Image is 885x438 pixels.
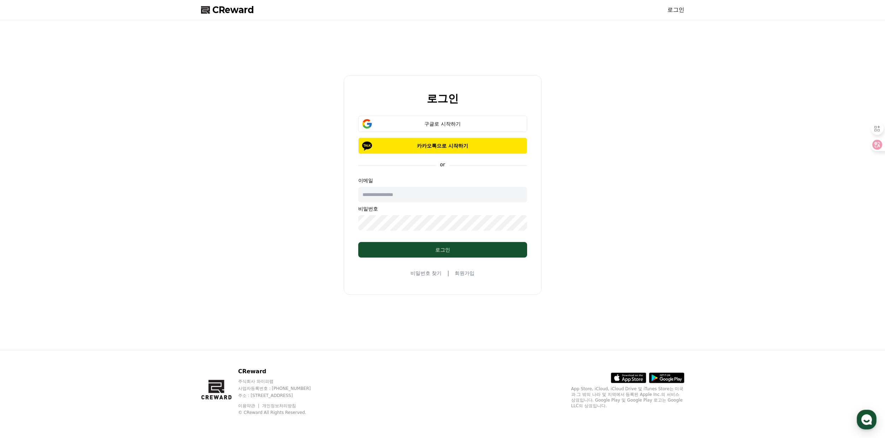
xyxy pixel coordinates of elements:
[65,235,73,241] span: 대화
[238,367,324,376] p: CReward
[571,386,684,409] p: App Store, iCloud, iCloud Drive 및 iTunes Store는 미국과 그 밖의 나라 및 지역에서 등록된 Apple Inc.의 서비스 상표입니다. Goo...
[262,403,296,408] a: 개인정보처리방침
[358,177,527,184] p: 이메일
[22,235,26,241] span: 홈
[109,235,118,241] span: 설정
[358,116,527,132] button: 구글로 시작하기
[47,224,91,242] a: 대화
[358,138,527,154] button: 카카오톡으로 시작하기
[238,410,324,415] p: © CReward All Rights Reserved.
[358,242,527,258] button: 로그인
[667,6,684,14] a: 로그인
[238,379,324,384] p: 주식회사 와이피랩
[358,205,527,212] p: 비밀번호
[212,4,254,16] span: CReward
[238,393,324,398] p: 주소 : [STREET_ADDRESS]
[91,224,136,242] a: 설정
[447,269,449,277] span: |
[436,161,449,168] p: or
[238,403,260,408] a: 이용약관
[427,93,459,104] h2: 로그인
[2,224,47,242] a: 홈
[238,386,324,391] p: 사업자등록번호 : [PHONE_NUMBER]
[368,142,517,149] p: 카카오톡으로 시작하기
[201,4,254,16] a: CReward
[455,270,474,277] a: 회원가입
[372,246,513,253] div: 로그인
[368,120,517,127] div: 구글로 시작하기
[411,270,442,277] a: 비밀번호 찾기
